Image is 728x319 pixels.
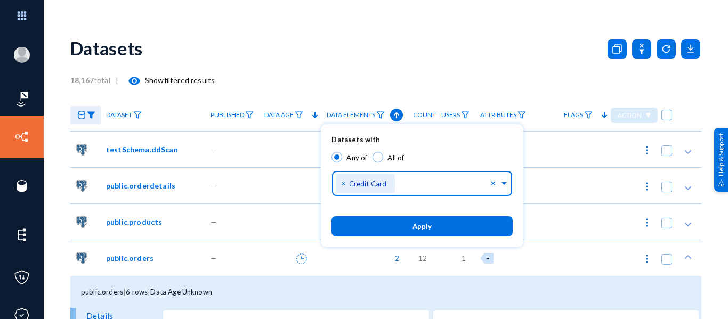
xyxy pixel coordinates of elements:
span: Clear all [490,178,499,189]
div: Datasets with [331,135,513,145]
button: Apply [331,216,513,236]
span: × [341,178,349,188]
span: Credit Card [349,179,387,188]
span: Apply [412,223,432,231]
span: Any of [346,153,367,162]
span: All of [387,153,404,162]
